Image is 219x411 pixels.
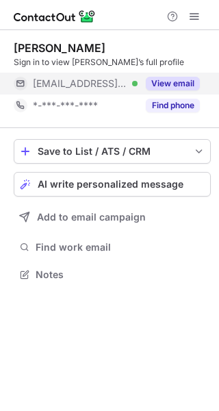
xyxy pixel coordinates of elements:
span: Add to email campaign [37,212,146,223]
button: Reveal Button [146,99,200,112]
div: [PERSON_NAME] [14,41,105,55]
button: Add to email campaign [14,205,211,229]
button: Find work email [14,238,211,257]
div: Save to List / ATS / CRM [38,146,187,157]
span: [EMAIL_ADDRESS][DOMAIN_NAME] [33,77,127,90]
button: Notes [14,265,211,284]
span: AI write personalized message [38,179,183,190]
button: AI write personalized message [14,172,211,197]
button: Reveal Button [146,77,200,90]
button: save-profile-one-click [14,139,211,164]
div: Sign in to view [PERSON_NAME]’s full profile [14,56,211,68]
img: ContactOut v5.3.10 [14,8,96,25]
span: Find work email [36,241,205,253]
span: Notes [36,269,205,281]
